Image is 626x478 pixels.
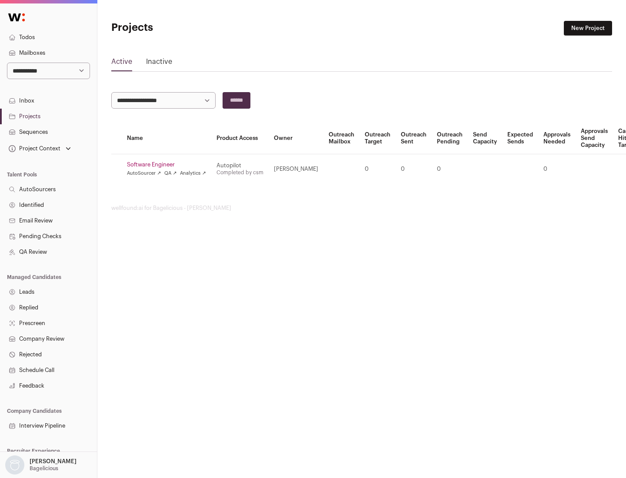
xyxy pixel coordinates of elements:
[111,205,612,212] footer: wellfound:ai for Bagelicious - [PERSON_NAME]
[323,123,360,154] th: Outreach Mailbox
[468,123,502,154] th: Send Capacity
[269,154,323,184] td: [PERSON_NAME]
[3,455,78,475] button: Open dropdown
[127,161,206,168] a: Software Engineer
[216,162,263,169] div: Autopilot
[146,56,172,70] a: Inactive
[432,154,468,184] td: 0
[360,154,396,184] td: 0
[5,455,24,475] img: nopic.png
[396,154,432,184] td: 0
[211,123,269,154] th: Product Access
[564,21,612,36] a: New Project
[111,56,132,70] a: Active
[7,143,73,155] button: Open dropdown
[180,170,206,177] a: Analytics ↗
[269,123,323,154] th: Owner
[538,154,576,184] td: 0
[164,170,176,177] a: QA ↗
[122,123,211,154] th: Name
[396,123,432,154] th: Outreach Sent
[538,123,576,154] th: Approvals Needed
[111,21,278,35] h1: Projects
[502,123,538,154] th: Expected Sends
[30,465,58,472] p: Bagelicious
[216,170,263,175] a: Completed by csm
[3,9,30,26] img: Wellfound
[7,145,60,152] div: Project Context
[30,458,77,465] p: [PERSON_NAME]
[127,170,161,177] a: AutoSourcer ↗
[576,123,613,154] th: Approvals Send Capacity
[432,123,468,154] th: Outreach Pending
[360,123,396,154] th: Outreach Target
